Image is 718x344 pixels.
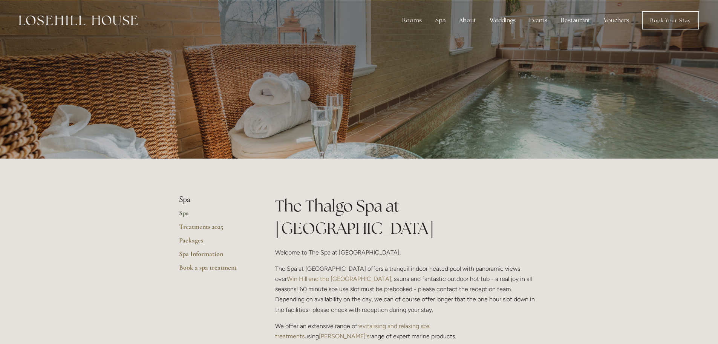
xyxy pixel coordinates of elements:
a: Spa [179,209,251,222]
a: Book Your Stay [642,11,699,29]
img: Losehill House [19,15,138,25]
li: Spa [179,195,251,205]
a: Packages [179,236,251,250]
div: About [453,13,482,28]
a: Book a spa treatment [179,263,251,277]
div: Rooms [396,13,428,28]
p: We offer an extensive range of using range of expert marine products. [275,321,539,341]
a: Treatments 2025 [179,222,251,236]
a: [PERSON_NAME]'s [319,333,369,340]
div: Restaurant [555,13,596,28]
p: Welcome to The Spa at [GEOGRAPHIC_DATA]. [275,247,539,258]
a: Win Hill and the [GEOGRAPHIC_DATA] [287,275,391,282]
div: Spa [429,13,452,28]
div: Weddings [484,13,522,28]
a: Vouchers [598,13,635,28]
p: The Spa at [GEOGRAPHIC_DATA] offers a tranquil indoor heated pool with panoramic views over , sau... [275,264,539,315]
div: Events [523,13,553,28]
h1: The Thalgo Spa at [GEOGRAPHIC_DATA] [275,195,539,239]
a: Spa Information [179,250,251,263]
